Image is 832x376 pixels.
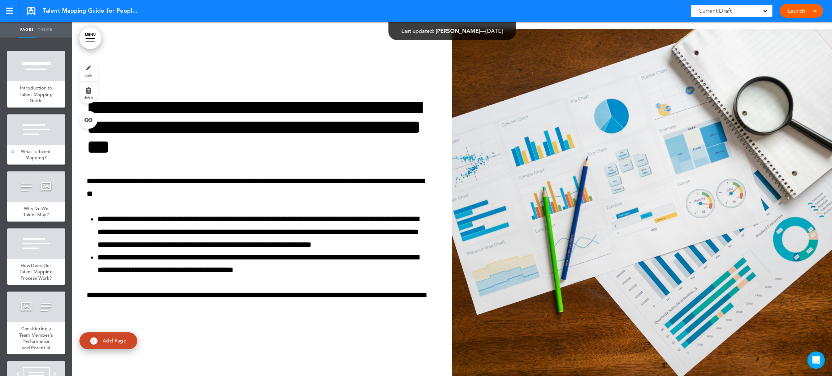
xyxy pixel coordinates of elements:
[79,82,97,104] a: delete
[19,85,53,104] span: Introduction to Talent Mapping Guide
[18,22,36,38] a: Pages
[23,205,49,218] span: Why Do We Talent Map?
[402,28,503,34] div: —
[79,27,101,49] a: MENU
[19,262,53,281] span: How Does Our Talent Mapping Process Work?
[7,259,65,285] a: How Does Our Talent Mapping Process Work?
[85,73,92,77] span: style
[7,202,65,222] a: Why Do We Talent Map?
[43,7,140,15] span: Talent Mapping Guide for People Leaders
[698,6,732,16] span: Current Draft
[785,4,808,18] a: Launch
[21,148,51,161] span: What is Talent Mapping?
[436,27,480,34] span: [PERSON_NAME]
[486,27,503,34] span: [DATE]
[402,27,434,34] span: Last updated:
[7,81,65,108] a: Introduction to Talent Mapping Guide
[79,60,97,82] a: style
[19,325,53,351] span: Considering a Team Member's Performance and Potential
[7,322,65,354] a: Considering a Team Member's Performance and Potential
[7,145,65,165] a: What is Talent Mapping?
[90,337,97,345] img: add.svg
[36,22,54,38] a: Theme
[84,95,93,99] span: delete
[103,337,126,344] span: Add Page
[807,351,825,369] div: Open Intercom Messenger
[79,332,137,349] a: Add Page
